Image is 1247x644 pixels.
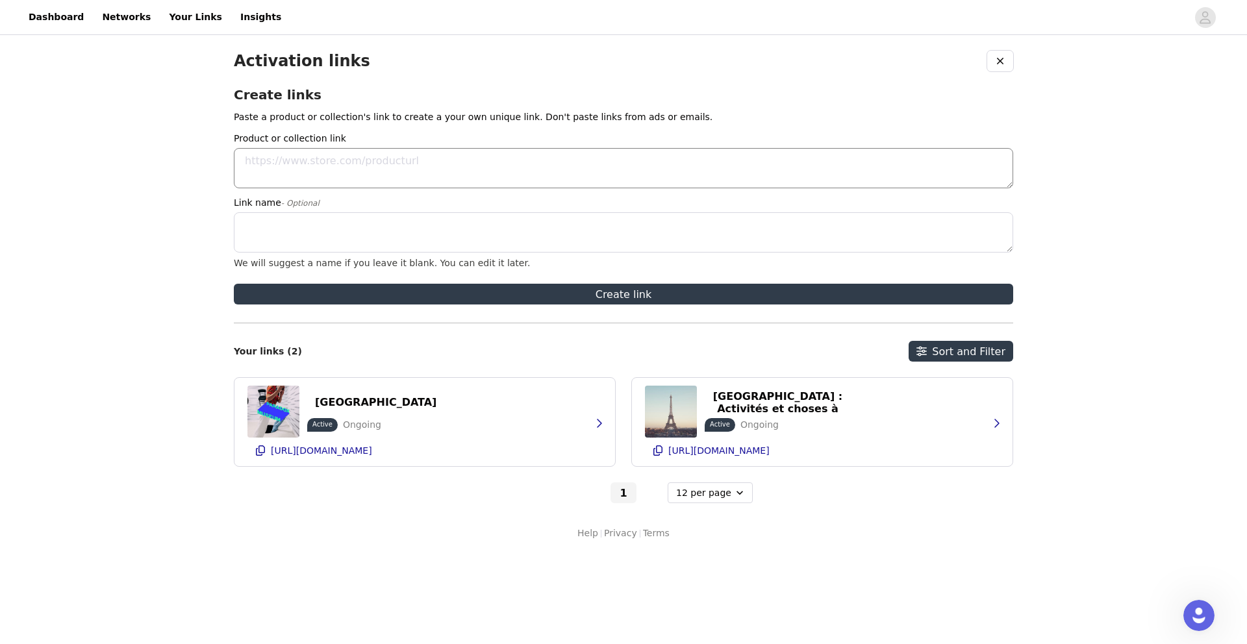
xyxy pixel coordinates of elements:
[909,341,1013,362] button: Sort and Filter
[234,52,370,71] h1: Activation links
[712,378,843,427] p: Événements à [GEOGRAPHIC_DATA] : Activités et choses à faire | Fever
[312,419,333,429] p: Active
[645,440,1000,461] button: [URL][DOMAIN_NAME]
[668,445,770,456] p: [URL][DOMAIN_NAME]
[21,3,92,32] a: Dashboard
[740,418,779,432] p: Ongoing
[577,526,598,540] a: Help
[643,526,670,540] a: Terms
[234,258,1013,268] div: We will suggest a name if you leave it blank. You can edit it later.
[639,482,665,503] button: Go to next page
[234,87,1013,103] h2: Create links
[705,392,851,413] button: Événements à [GEOGRAPHIC_DATA] : Activités et choses à faire | Fever
[234,346,302,357] h2: Your links (2)
[234,132,1005,145] label: Product or collection link
[271,445,372,456] p: [URL][DOMAIN_NAME]
[1199,7,1211,28] div: avatar
[611,482,636,503] button: Go To Page 1
[710,419,730,429] p: Active
[604,526,637,540] a: Privacy
[307,392,444,413] button: [GEOGRAPHIC_DATA]
[1183,600,1215,631] iframe: Intercom live chat
[234,284,1013,304] button: Create link
[234,110,1013,124] p: Paste a product or collection's link to create a your own unique link. Don't paste links from ads...
[281,199,320,208] span: - Optional
[343,418,381,432] p: Ongoing
[234,196,1005,210] label: Link name
[247,386,299,438] img: Paradox Museum Paris - Billets | Fever
[315,396,436,408] p: [GEOGRAPHIC_DATA]
[94,3,158,32] a: Networks
[645,386,697,438] img: Événements à Paris : Activités et choses à faire | Fever
[161,3,230,32] a: Your Links
[582,482,608,503] button: Go to previous page
[233,3,289,32] a: Insights
[247,440,602,461] button: [URL][DOMAIN_NAME]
